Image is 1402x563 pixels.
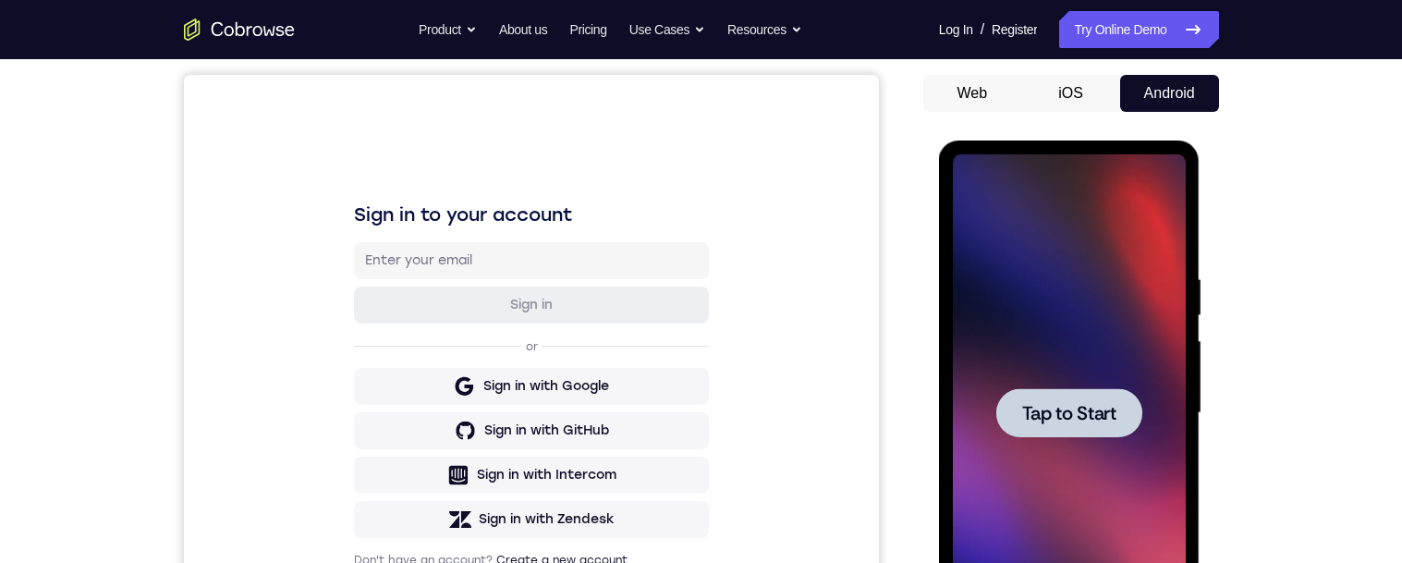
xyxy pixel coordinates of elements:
button: Android [1120,75,1219,112]
div: Sign in with Google [299,302,425,321]
p: or [338,264,358,279]
button: Product [419,11,477,48]
div: Sign in with Intercom [293,391,433,410]
a: Create a new account [312,479,444,492]
button: Sign in with GitHub [170,337,525,374]
button: iOS [1021,75,1120,112]
a: Register [992,11,1037,48]
a: Log In [939,11,973,48]
a: Go to the home page [184,18,295,41]
button: Sign in with Google [170,293,525,330]
a: Pricing [569,11,606,48]
button: Sign in with Zendesk [170,426,525,463]
button: Web [923,75,1022,112]
a: About us [499,11,547,48]
p: Don't have an account? [170,478,525,493]
button: Use Cases [629,11,705,48]
div: Sign in with Zendesk [295,435,431,454]
div: Sign in with GitHub [300,347,425,365]
button: Resources [727,11,802,48]
span: Tap to Start [83,263,177,282]
button: Sign in with Intercom [170,382,525,419]
a: Try Online Demo [1059,11,1218,48]
span: / [981,18,984,41]
button: Tap to Start [57,248,203,297]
